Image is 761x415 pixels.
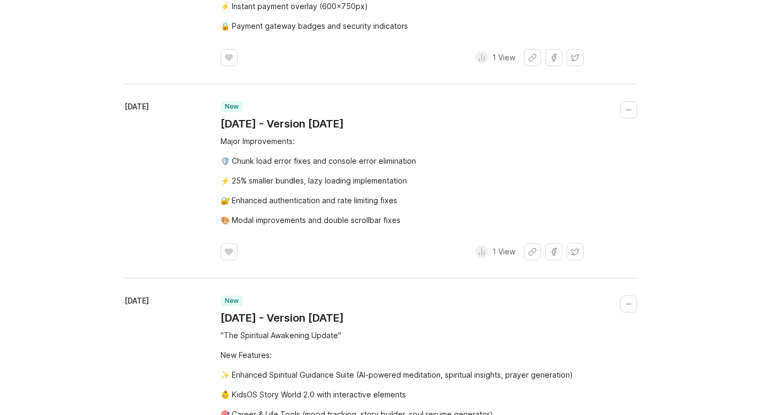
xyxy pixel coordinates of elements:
button: Share on X [567,243,584,260]
div: New Features: [221,349,584,361]
div: 🛡️ Chunk load error fixes and console error elimination [221,155,584,167]
div: 🔐 Enhanced authentication and rate limiting fixes [221,195,584,206]
button: Share on Facebook [545,49,562,66]
div: ✨ Enhanced Spiritual Guidance Suite (AI-powered meditation, spiritual insights, prayer generation) [221,369,584,381]
button: Share on Facebook [545,243,562,260]
p: new [225,297,239,305]
div: 🔒 Payment gateway badges and security indicators [221,20,584,32]
button: Collapse changelog entry [620,101,637,118]
button: Collapse changelog entry [620,296,637,313]
p: 1 View [492,52,515,63]
a: [DATE] - Version [DATE] [221,310,344,325]
time: [DATE] [124,296,149,305]
button: Share link [524,49,541,66]
div: Major Improvements: [221,135,584,147]
p: 1 View [492,246,515,257]
div: "The Spiritual Awakening Update" [221,330,584,341]
time: [DATE] [124,102,149,111]
p: new [225,102,239,111]
button: Share link [524,243,541,260]
div: ⚡ Instant payment overlay (600×750px) [221,1,584,12]
div: ⚡ 25% smaller bundles, lazy loading implementation [221,175,584,187]
button: Share on X [567,49,584,66]
a: [DATE] - Version [DATE] [221,116,344,131]
div: 🎨 Modal improvements and double scrollbar fixes [221,214,584,226]
div: 👶 KidsOS Story World 2.0 with interactive elements [221,389,584,401]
